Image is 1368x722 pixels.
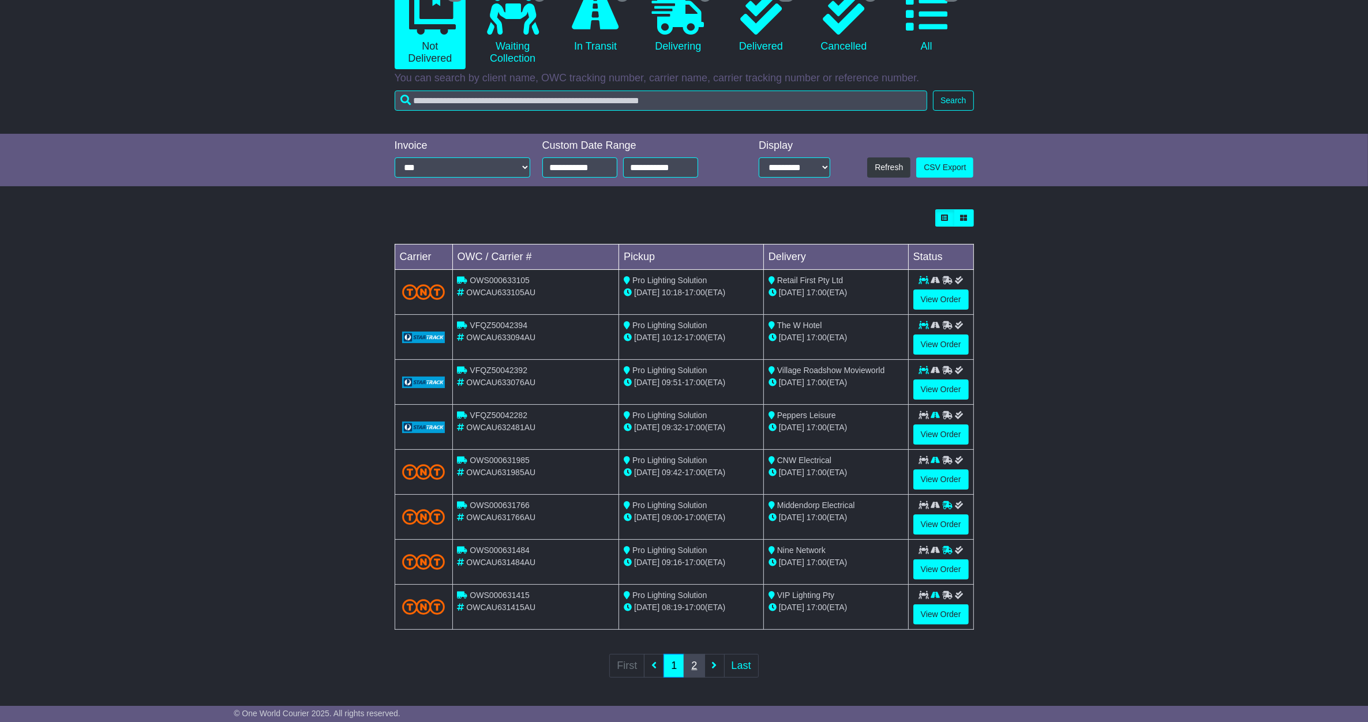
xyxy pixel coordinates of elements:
[807,558,827,567] span: 17:00
[402,422,445,433] img: GetCarrierServiceLogo
[624,512,759,524] div: - (ETA)
[685,333,705,342] span: 17:00
[769,422,904,434] div: (ETA)
[777,591,834,600] span: VIP Lighting Pty
[779,603,804,612] span: [DATE]
[632,411,707,420] span: Pro Lighting Solution
[466,468,535,477] span: OWCAU631985AU
[662,558,682,567] span: 09:16
[769,512,904,524] div: (ETA)
[779,468,804,477] span: [DATE]
[470,591,530,600] span: OWS000631415
[779,513,804,522] span: [DATE]
[913,289,969,310] a: View Order
[395,140,531,152] div: Invoice
[807,603,827,612] span: 17:00
[867,157,910,178] button: Refresh
[470,546,530,555] span: OWS000631484
[779,423,804,432] span: [DATE]
[685,378,705,387] span: 17:00
[807,378,827,387] span: 17:00
[466,333,535,342] span: OWCAU633094AU
[634,513,659,522] span: [DATE]
[685,288,705,297] span: 17:00
[634,558,659,567] span: [DATE]
[769,377,904,389] div: (ETA)
[662,288,682,297] span: 10:18
[779,378,804,387] span: [DATE]
[913,604,969,625] a: View Order
[807,288,827,297] span: 17:00
[624,556,759,569] div: - (ETA)
[470,276,530,285] span: OWS000633105
[632,456,707,465] span: Pro Lighting Solution
[634,468,659,477] span: [DATE]
[632,546,707,555] span: Pro Lighting Solution
[769,332,904,344] div: (ETA)
[632,321,707,330] span: Pro Lighting Solution
[779,558,804,567] span: [DATE]
[662,378,682,387] span: 09:51
[763,245,908,270] td: Delivery
[634,378,659,387] span: [DATE]
[634,288,659,297] span: [DATE]
[624,377,759,389] div: - (ETA)
[470,411,527,420] span: VFQZ50042282
[769,601,904,614] div: (ETA)
[662,468,682,477] span: 09:42
[619,245,764,270] td: Pickup
[664,654,684,678] a: 1
[685,513,705,522] span: 17:00
[777,456,831,465] span: CNW Electrical
[685,423,705,432] span: 17:00
[779,333,804,342] span: [DATE]
[662,513,682,522] span: 09:00
[466,288,535,297] span: OWCAU633105AU
[632,591,707,600] span: Pro Lighting Solution
[624,422,759,434] div: - (ETA)
[777,321,822,330] span: The W Hotel
[913,469,969,490] a: View Order
[662,333,682,342] span: 10:12
[662,423,682,432] span: 09:32
[624,601,759,614] div: - (ETA)
[807,333,827,342] span: 17:00
[807,513,827,522] span: 17:00
[913,379,969,400] a: View Order
[916,157,973,178] a: CSV Export
[234,709,400,718] span: © One World Courier 2025. All rights reserved.
[777,366,885,375] span: Village Roadshow Movieworld
[769,556,904,569] div: (ETA)
[466,558,535,567] span: OWCAU631484AU
[470,321,527,330] span: VFQZ50042394
[908,245,973,270] td: Status
[466,423,535,432] span: OWCAU632481AU
[402,599,445,615] img: TNT_Domestic.png
[634,333,659,342] span: [DATE]
[402,284,445,300] img: TNT_Domestic.png
[470,501,530,510] span: OWS000631766
[624,467,759,479] div: - (ETA)
[777,546,826,555] span: Nine Network
[470,366,527,375] span: VFQZ50042392
[634,603,659,612] span: [DATE]
[769,467,904,479] div: (ETA)
[402,377,445,388] img: GetCarrierServiceLogo
[542,140,728,152] div: Custom Date Range
[662,603,682,612] span: 08:19
[769,287,904,299] div: (ETA)
[685,468,705,477] span: 17:00
[470,456,530,465] span: OWS000631985
[632,366,707,375] span: Pro Lighting Solution
[402,332,445,343] img: GetCarrierServiceLogo
[777,501,855,510] span: Middendorp Electrical
[777,276,843,285] span: Retail First Pty Ltd
[807,468,827,477] span: 17:00
[913,559,969,580] a: View Order
[913,424,969,445] a: View Order
[466,513,535,522] span: OWCAU631766AU
[685,558,705,567] span: 17:00
[624,287,759,299] div: - (ETA)
[466,603,535,612] span: OWCAU631415AU
[402,554,445,570] img: TNT_Domestic.png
